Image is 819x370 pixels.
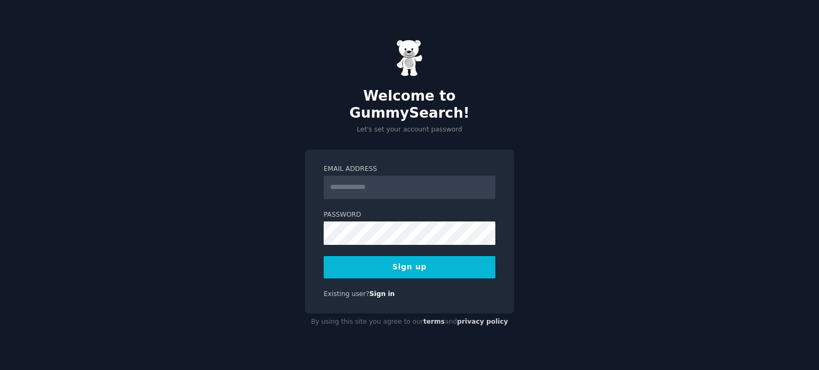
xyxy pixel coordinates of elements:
p: Let's set your account password [305,125,514,135]
h2: Welcome to GummySearch! [305,88,514,121]
label: Password [324,210,495,220]
img: Gummy Bear [396,39,423,77]
div: By using this site you agree to our and [305,314,514,331]
span: Existing user? [324,290,370,298]
button: Sign up [324,256,495,278]
a: terms [423,318,445,325]
a: privacy policy [457,318,508,325]
a: Sign in [370,290,395,298]
label: Email Address [324,165,495,174]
